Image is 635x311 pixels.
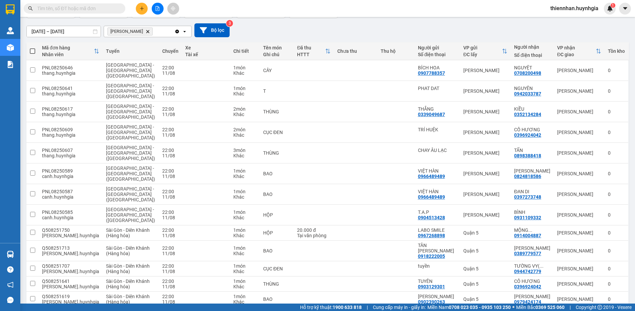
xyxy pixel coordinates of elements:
div: [PERSON_NAME] [557,212,601,218]
div: 11/08 [162,174,178,179]
div: Quận 5 [463,266,507,271]
span: message [7,297,14,303]
div: 0942033787 [514,91,541,96]
div: TẤN [514,148,550,153]
div: canh.huynhgia [42,174,99,179]
div: Người nhận [514,44,550,50]
span: [GEOGRAPHIC_DATA] - [GEOGRAPHIC_DATA] ([GEOGRAPHIC_DATA]) [106,104,155,120]
div: 0 [608,212,625,218]
div: 0352134284 [514,112,541,117]
div: 0 [608,171,625,176]
div: CÔ HƯƠNG [514,127,550,132]
div: Khác [233,112,256,117]
div: [PERSON_NAME] [463,68,507,73]
div: 0708200498 [514,70,541,76]
div: [PERSON_NAME] [557,88,601,94]
div: thang.huynhgia [42,153,99,158]
span: ... [539,263,544,269]
div: 0396924042 [514,132,541,138]
span: caret-down [622,5,628,12]
div: PNL08250585 [42,209,99,215]
span: [GEOGRAPHIC_DATA] - [GEOGRAPHIC_DATA] ([GEOGRAPHIC_DATA]) [106,145,155,161]
div: BÌNH [514,209,550,215]
div: 11/08 [162,251,178,256]
svg: Delete [146,29,150,34]
div: 0389779577 [514,251,541,256]
span: Sài Gòn - Diên Khánh (Hàng hóa) [106,263,150,274]
div: 0 [608,150,625,156]
div: 1 món [233,263,256,269]
div: 22:00 [162,148,178,153]
div: 0918222005 [418,253,445,259]
div: 11/08 [162,153,178,158]
div: 1 món [233,189,256,194]
div: 22:00 [162,127,178,132]
div: TÂN MẠNH TRUNG [418,243,457,253]
div: NGUYÊN [514,86,550,91]
div: CÂY [263,68,290,73]
div: Mã đơn hàng [42,45,94,50]
div: 1 món [233,227,256,233]
span: Sài Gòn - Diên Khánh (Hàng hóa) [106,245,150,256]
div: T.A.P [418,209,457,215]
button: Bộ lọc [194,23,230,37]
div: CHAY ÂU LẠC [418,148,457,153]
div: Tài xế [185,52,227,57]
span: [GEOGRAPHIC_DATA] - [GEOGRAPHIC_DATA] ([GEOGRAPHIC_DATA]) [106,83,155,99]
div: 11/08 [162,233,178,238]
div: Khác [233,194,256,200]
div: Tồn kho [608,48,625,54]
div: 0824818586 [514,174,541,179]
div: nguyen.huynhgia [42,269,99,274]
div: PNL08250587 [42,189,99,194]
div: 1 món [233,209,256,215]
div: 22:00 [162,227,178,233]
div: Người gửi [418,45,457,50]
div: 11/08 [162,132,178,138]
div: 11/08 [162,91,178,96]
div: 0907788357 [418,70,445,76]
div: 3 món [233,148,256,153]
div: BAO [263,192,290,197]
div: Khác [233,174,256,179]
div: [PERSON_NAME] [557,281,601,287]
div: THÙNG [263,109,290,114]
div: 0339049687 [418,112,445,117]
div: canh.huynhgia [42,194,99,200]
div: 1 món [233,65,256,70]
div: HỘP [263,230,290,236]
span: | [570,304,571,311]
div: PNL08250589 [42,168,99,174]
span: Cung cấp máy in - giấy in: [373,304,426,311]
div: Khác [233,132,256,138]
div: PNL08250641 [42,86,99,91]
div: THẮNG [418,106,457,112]
div: Quận 5 [463,281,507,287]
div: thang.huynhgia [42,132,99,138]
div: 1 món [233,168,256,174]
input: Selected Diên Khánh. [154,28,155,35]
div: [PERSON_NAME] [463,192,507,197]
div: BAO [263,296,290,302]
div: Khác [233,215,256,220]
div: Q508251713 [42,245,99,251]
div: [PERSON_NAME] [557,171,601,176]
div: 22:00 [162,263,178,269]
div: [PERSON_NAME] [557,266,601,271]
div: 0914004887 [514,233,541,238]
div: GIANG LÂM [514,168,550,174]
th: Toggle SortBy [460,42,511,60]
span: [GEOGRAPHIC_DATA] - [GEOGRAPHIC_DATA] ([GEOGRAPHIC_DATA]) [106,165,155,182]
div: PHAT DAT [418,86,457,91]
span: Sài Gòn - Diên Khánh (Hàng hóa) [106,294,150,305]
div: Q508251619 [42,294,99,299]
div: PNL08250607 [42,148,99,153]
div: [PERSON_NAME] [557,109,601,114]
div: MỘNG TƯỜNG [514,227,550,233]
div: 0 [608,230,625,236]
div: 11/08 [162,215,178,220]
div: Nhân viên [42,52,94,57]
div: Q508251750 [42,227,99,233]
div: 22:00 [162,189,178,194]
div: 0902390263 [418,299,445,305]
